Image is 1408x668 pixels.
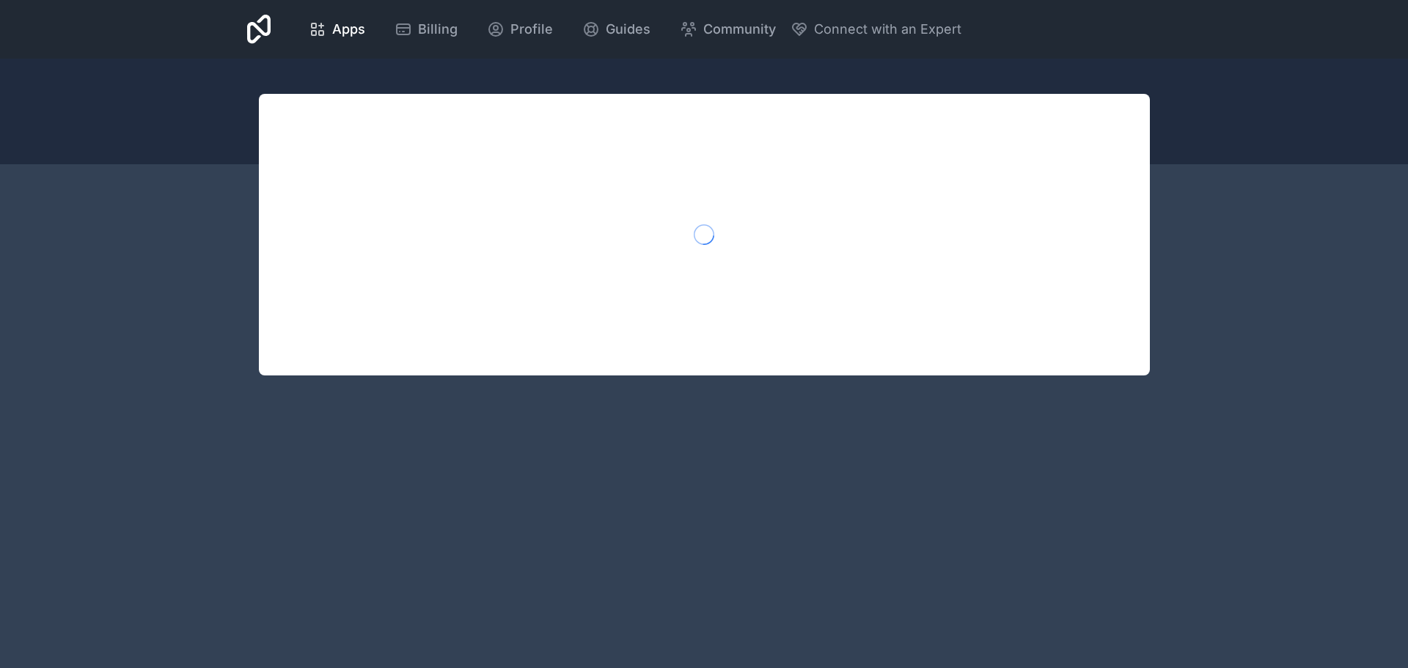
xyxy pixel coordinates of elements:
span: Profile [510,19,553,40]
button: Connect with an Expert [791,19,961,40]
span: Community [703,19,776,40]
span: Apps [332,19,365,40]
a: Profile [475,13,565,45]
a: Apps [297,13,377,45]
a: Billing [383,13,469,45]
a: Community [668,13,788,45]
a: Guides [571,13,662,45]
span: Guides [606,19,650,40]
span: Connect with an Expert [814,19,961,40]
span: Billing [418,19,458,40]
